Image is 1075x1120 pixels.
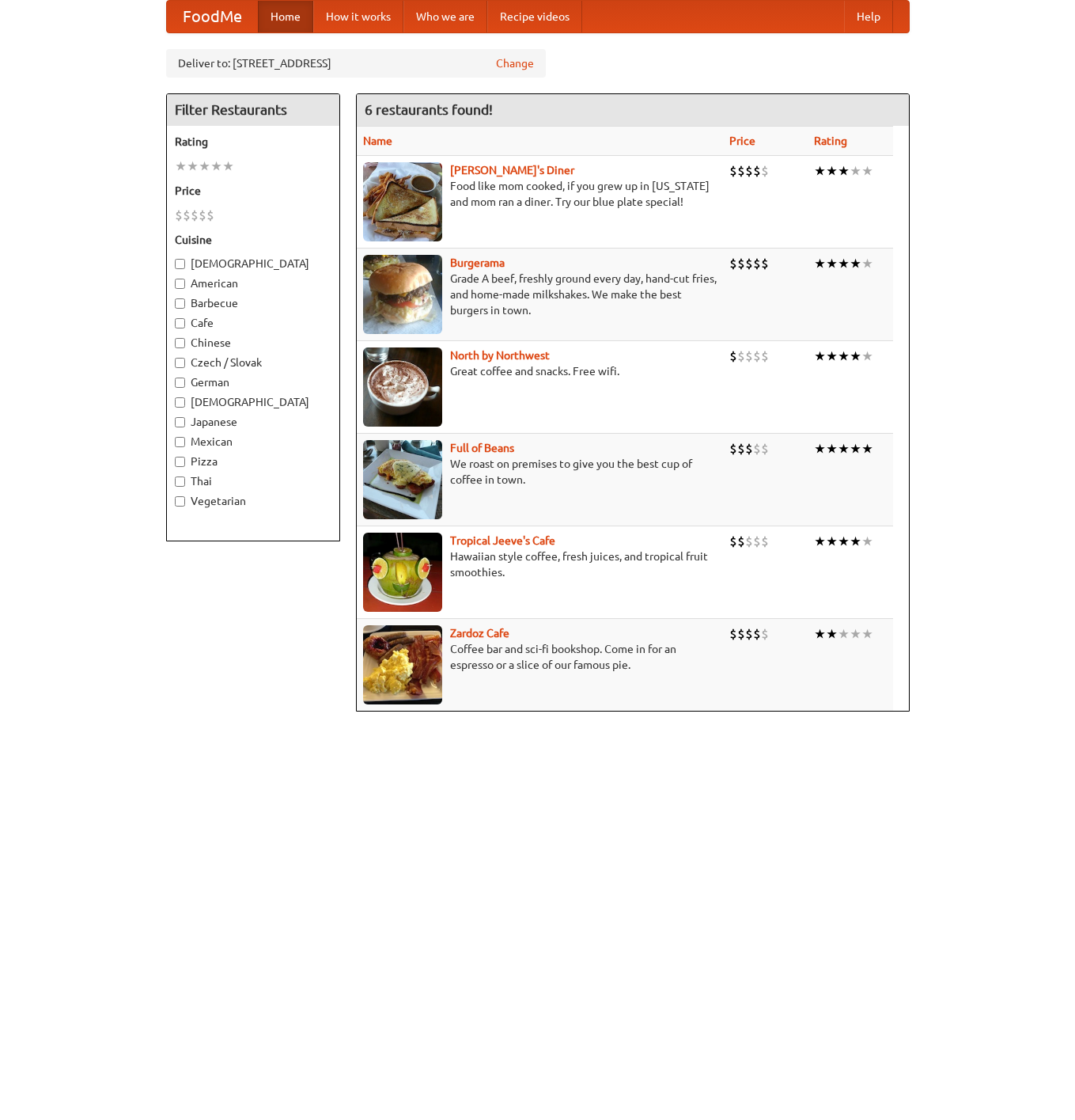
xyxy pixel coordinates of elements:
[861,347,873,365] li: ★
[761,255,769,272] li: $
[175,394,331,410] label: [DEMOGRAPHIC_DATA]
[850,162,861,180] li: ★
[753,440,761,457] li: $
[826,162,838,180] li: ★
[175,476,185,487] input: Thai
[850,533,861,550] li: ★
[745,533,753,550] li: $
[175,355,331,370] label: Czech / Slovak
[210,158,222,175] li: ★
[206,207,214,224] li: $
[175,183,331,199] h5: Price
[745,255,753,272] li: $
[363,549,717,580] p: Hawaiian style coffee, fresh juices, and tropical fruit smoothies.
[838,255,850,272] li: ★
[761,440,769,457] li: $
[753,162,761,180] li: $
[363,255,442,334] img: burgerama.jpg
[175,457,185,467] input: Pizza
[826,533,838,550] li: ★
[737,440,745,457] li: $
[199,158,210,175] li: ★
[850,255,861,272] li: ★
[175,295,331,311] label: Barbecue
[745,625,753,643] li: $
[175,335,331,351] label: Chinese
[363,178,717,210] p: Food like mom cooked, if you grew up in [US_STATE] and mom ran a diner. Try our blue plate special!
[365,102,493,117] ng-pluralize: 6 restaurants found!
[745,440,753,457] li: $
[222,158,234,175] li: ★
[175,256,331,271] label: [DEMOGRAPHIC_DATA]
[838,162,850,180] li: ★
[814,255,826,272] li: ★
[175,158,187,175] li: ★
[175,318,185,328] input: Cafe
[175,493,331,509] label: Vegetarian
[814,347,826,365] li: ★
[363,363,717,379] p: Great coffee and snacks. Free wifi.
[814,440,826,457] li: ★
[826,255,838,272] li: ★
[838,347,850,365] li: ★
[175,414,331,430] label: Japanese
[761,347,769,365] li: $
[175,417,185,427] input: Japanese
[850,440,861,457] li: ★
[753,347,761,365] li: $
[814,625,826,643] li: ★
[363,533,442,612] img: jeeves.jpg
[861,162,873,180] li: ★
[761,625,769,643] li: $
[844,1,893,32] a: Help
[175,259,185,269] input: [DEMOGRAPHIC_DATA]
[175,315,331,331] label: Cafe
[175,358,185,368] input: Czech / Slovak
[403,1,487,32] a: Who we are
[167,94,339,126] h4: Filter Restaurants
[761,533,769,550] li: $
[175,397,185,408] input: [DEMOGRAPHIC_DATA]
[175,275,331,291] label: American
[826,347,838,365] li: ★
[450,349,550,362] a: North by Northwest
[183,207,191,224] li: $
[191,207,199,224] li: $
[729,162,737,180] li: $
[737,533,745,550] li: $
[258,1,313,32] a: Home
[175,279,185,289] input: American
[745,347,753,365] li: $
[175,338,185,348] input: Chinese
[175,434,331,450] label: Mexican
[753,533,761,550] li: $
[861,440,873,457] li: ★
[187,158,199,175] li: ★
[496,55,534,71] a: Change
[861,625,873,643] li: ★
[737,162,745,180] li: $
[737,347,745,365] li: $
[363,162,442,241] img: sallys.jpg
[175,454,331,469] label: Pizza
[313,1,403,32] a: How it works
[450,627,509,640] a: Zardoz Cafe
[175,437,185,447] input: Mexican
[729,625,737,643] li: $
[363,271,717,318] p: Grade A beef, freshly ground every day, hand-cut fries, and home-made milkshakes. We make the bes...
[729,440,737,457] li: $
[450,442,514,454] b: Full of Beans
[814,162,826,180] li: ★
[175,207,183,224] li: $
[450,534,555,547] a: Tropical Jeeve's Cafe
[729,347,737,365] li: $
[175,134,331,150] h5: Rating
[167,1,258,32] a: FoodMe
[850,347,861,365] li: ★
[199,207,206,224] li: $
[363,625,442,704] img: zardoz.jpg
[363,641,717,673] p: Coffee bar and sci-fi bookshop. Come in for an espresso or a slice of our famous pie.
